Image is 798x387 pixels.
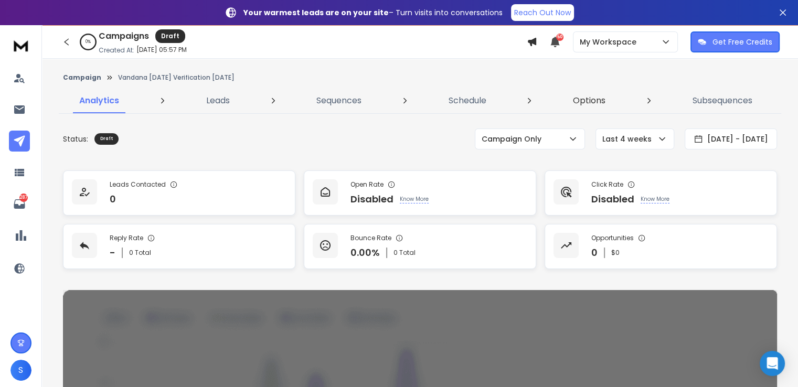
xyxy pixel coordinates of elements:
[591,192,634,207] p: Disabled
[110,245,115,260] p: -
[304,170,536,216] a: Open RateDisabledKnow More
[10,36,31,55] img: logo
[545,224,777,269] a: Opportunities0$0
[350,245,380,260] p: 0.00 %
[514,7,571,18] p: Reach Out Now
[591,245,598,260] p: 0
[310,88,368,113] a: Sequences
[556,34,563,41] span: 50
[110,234,143,242] p: Reply Rate
[611,249,620,257] p: $ 0
[760,351,785,376] div: Open Intercom Messenger
[19,193,28,202] p: 287
[693,94,752,107] p: Subsequences
[304,224,536,269] a: Bounce Rate0.00%0 Total
[10,360,31,381] button: S
[94,133,119,145] div: Draft
[200,88,236,113] a: Leads
[118,73,235,82] p: Vandana [DATE] Verification [DATE]
[511,4,574,21] a: Reach Out Now
[99,30,149,42] h1: Campaigns
[136,46,187,54] p: [DATE] 05:57 PM
[243,7,389,18] strong: Your warmest leads are on your site
[79,94,119,107] p: Analytics
[110,192,116,207] p: 0
[110,180,166,189] p: Leads Contacted
[591,180,623,189] p: Click Rate
[690,31,780,52] button: Get Free Credits
[86,39,91,45] p: 0 %
[73,88,125,113] a: Analytics
[350,234,391,242] p: Bounce Rate
[243,7,503,18] p: – Turn visits into conversations
[602,134,656,144] p: Last 4 weeks
[573,94,605,107] p: Options
[686,88,759,113] a: Subsequences
[567,88,612,113] a: Options
[449,94,486,107] p: Schedule
[482,134,546,144] p: Campaign Only
[393,249,416,257] p: 0 Total
[350,180,384,189] p: Open Rate
[9,193,30,214] a: 287
[316,94,361,107] p: Sequences
[63,134,88,144] p: Status:
[63,73,101,82] button: Campaign
[442,88,493,113] a: Schedule
[712,37,772,47] p: Get Free Credits
[400,195,429,203] p: Know More
[545,170,777,216] a: Click RateDisabledKnow More
[206,94,230,107] p: Leads
[129,249,151,257] p: 0 Total
[591,234,634,242] p: Opportunities
[580,37,641,47] p: My Workspace
[685,128,777,149] button: [DATE] - [DATE]
[63,224,295,269] a: Reply Rate-0 Total
[155,29,185,43] div: Draft
[63,170,295,216] a: Leads Contacted0
[350,192,393,207] p: Disabled
[641,195,669,203] p: Know More
[99,46,134,55] p: Created At:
